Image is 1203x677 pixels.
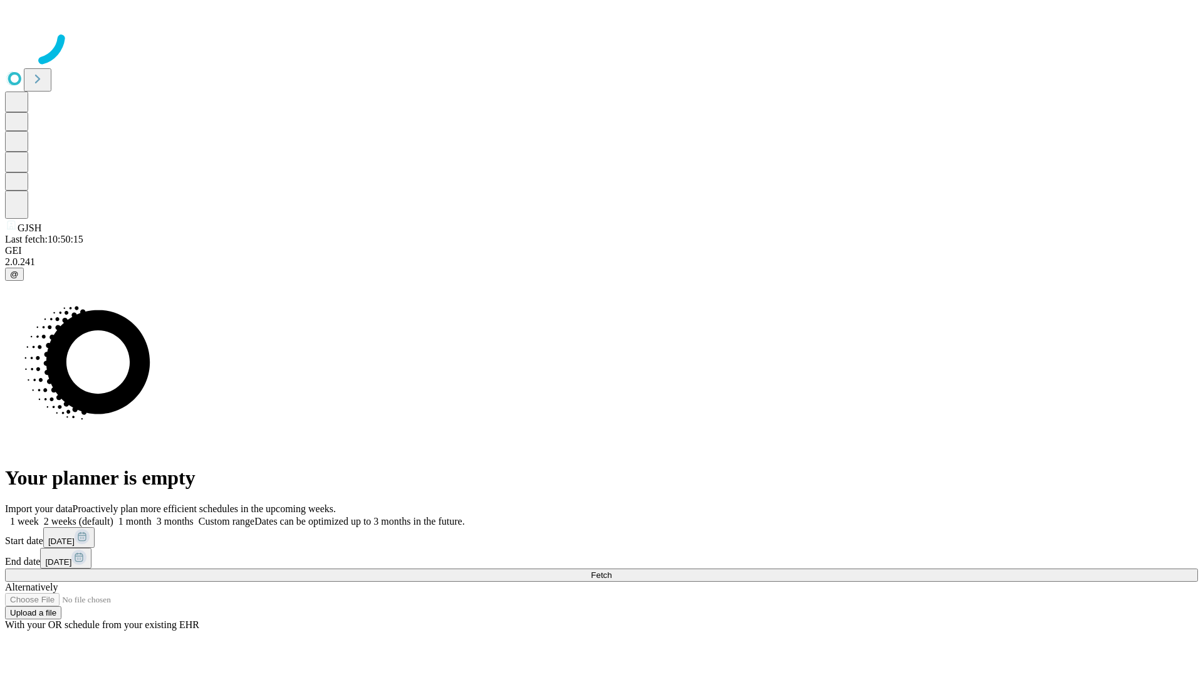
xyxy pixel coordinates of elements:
[44,516,113,527] span: 2 weeks (default)
[48,537,75,546] span: [DATE]
[5,569,1198,582] button: Fetch
[45,557,71,567] span: [DATE]
[118,516,152,527] span: 1 month
[5,619,199,630] span: With your OR schedule from your existing EHR
[5,466,1198,490] h1: Your planner is empty
[157,516,194,527] span: 3 months
[10,516,39,527] span: 1 week
[5,582,58,592] span: Alternatively
[5,256,1198,268] div: 2.0.241
[5,234,83,244] span: Last fetch: 10:50:15
[40,548,91,569] button: [DATE]
[5,503,73,514] span: Import your data
[5,245,1198,256] div: GEI
[43,527,95,548] button: [DATE]
[254,516,464,527] span: Dates can be optimized up to 3 months in the future.
[5,268,24,281] button: @
[18,223,41,233] span: GJSH
[5,548,1198,569] div: End date
[591,570,612,580] span: Fetch
[5,606,61,619] button: Upload a file
[199,516,254,527] span: Custom range
[5,527,1198,548] div: Start date
[10,270,19,279] span: @
[73,503,336,514] span: Proactively plan more efficient schedules in the upcoming weeks.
